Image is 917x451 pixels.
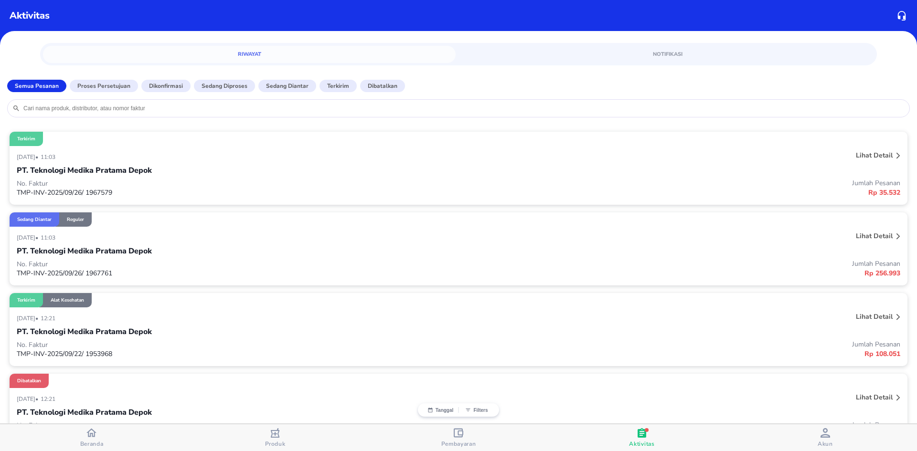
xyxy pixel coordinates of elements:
[629,440,654,448] span: Aktivitas
[41,234,58,241] p: 11:03
[22,105,905,112] input: Cari nama produk, distributor, atau nomor faktur
[7,80,66,92] button: Semua Pesanan
[43,46,456,63] a: Riwayat
[17,234,41,241] p: [DATE] •
[17,340,458,349] p: No. Faktur
[265,440,286,448] span: Produk
[320,80,357,92] button: Terkirim
[51,297,84,304] p: Alat Kesehatan
[17,349,458,358] p: TMP-INV-2025/09/22/ 1953968
[10,9,50,23] p: Aktivitas
[149,82,183,90] p: Dikonfirmasi
[458,420,900,430] p: Jumlah Pesanan
[458,259,900,268] p: Jumlah Pesanan
[17,315,41,322] p: [DATE] •
[17,326,152,337] p: PT. Teknologi Medika Pratama Depok
[856,312,893,321] p: Lihat detail
[141,80,191,92] button: Dikonfirmasi
[17,179,458,188] p: No. Faktur
[17,378,41,384] p: Dibatalkan
[17,260,458,269] p: No. Faktur
[17,421,458,430] p: No. Faktur
[458,178,900,188] p: Jumlah Pesanan
[734,424,917,451] button: Akun
[258,80,316,92] button: Sedang diantar
[368,82,397,90] p: Dibatalkan
[41,153,58,161] p: 11:03
[17,165,152,176] p: PT. Teknologi Medika Pratama Depok
[461,46,874,63] a: Notifikasi
[67,216,84,223] p: Reguler
[266,82,309,90] p: Sedang diantar
[818,440,833,448] span: Akun
[360,80,405,92] button: Dibatalkan
[856,393,893,402] p: Lihat detail
[183,424,367,451] button: Produk
[15,82,59,90] p: Semua Pesanan
[458,188,900,198] p: Rp 35.532
[856,151,893,160] p: Lihat detail
[467,50,868,59] span: Notifikasi
[423,407,458,413] button: Tanggal
[17,188,458,197] p: TMP-INV-2025/09/26/ 1967579
[49,50,450,59] span: Riwayat
[550,424,734,451] button: Aktivitas
[17,216,52,223] p: Sedang diantar
[17,136,35,142] p: Terkirim
[41,395,58,403] p: 12:21
[458,407,494,413] button: Filters
[17,269,458,278] p: TMP-INV-2025/09/26/ 1967761
[70,80,138,92] button: Proses Persetujuan
[458,349,900,359] p: Rp 108.051
[458,268,900,278] p: Rp 256.993
[17,153,41,161] p: [DATE] •
[367,424,550,451] button: Pembayaran
[17,245,152,257] p: PT. Teknologi Medika Pratama Depok
[41,315,58,322] p: 12:21
[856,231,893,241] p: Lihat detail
[40,43,877,63] div: simple tabs
[17,297,35,304] p: Terkirim
[441,440,476,448] span: Pembayaran
[458,340,900,349] p: Jumlah Pesanan
[194,80,255,92] button: Sedang diproses
[77,82,130,90] p: Proses Persetujuan
[202,82,247,90] p: Sedang diproses
[17,395,41,403] p: [DATE] •
[327,82,349,90] p: Terkirim
[80,440,104,448] span: Beranda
